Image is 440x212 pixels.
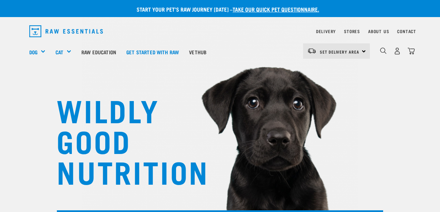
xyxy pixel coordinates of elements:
[408,47,415,55] img: home-icon@2x.png
[316,30,336,32] a: Delivery
[121,38,184,66] a: Get started with Raw
[394,47,401,55] img: user.png
[397,30,416,32] a: Contact
[344,30,360,32] a: Stores
[24,23,416,40] nav: dropdown navigation
[233,8,319,11] a: take our quick pet questionnaire.
[380,47,387,54] img: home-icon-1@2x.png
[368,30,389,32] a: About Us
[76,38,121,66] a: Raw Education
[320,51,359,53] span: Set Delivery Area
[29,25,103,37] img: Raw Essentials Logo
[57,94,193,186] h1: WILDLY GOOD NUTRITION
[307,48,316,54] img: van-moving.png
[184,38,211,66] a: Vethub
[29,48,37,56] a: Dog
[56,48,63,56] a: Cat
